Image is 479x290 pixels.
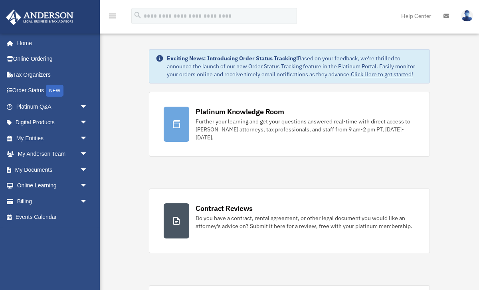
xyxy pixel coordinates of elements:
[167,55,298,62] strong: Exciting News: Introducing Order Status Tracking!
[196,107,284,117] div: Platinum Knowledge Room
[196,117,415,141] div: Further your learning and get your questions answered real-time with direct access to [PERSON_NAM...
[6,99,100,115] a: Platinum Q&Aarrow_drop_down
[80,146,96,163] span: arrow_drop_down
[46,85,63,97] div: NEW
[80,130,96,147] span: arrow_drop_down
[6,130,100,146] a: My Entitiesarrow_drop_down
[6,146,100,162] a: My Anderson Teamarrow_drop_down
[80,162,96,178] span: arrow_drop_down
[80,99,96,115] span: arrow_drop_down
[6,209,100,225] a: Events Calendar
[6,51,100,67] a: Online Ordering
[6,115,100,131] a: Digital Productsarrow_drop_down
[133,11,142,20] i: search
[108,11,117,21] i: menu
[351,71,413,78] a: Click Here to get started!
[108,14,117,21] a: menu
[196,203,253,213] div: Contract Reviews
[6,178,100,194] a: Online Learningarrow_drop_down
[80,193,96,210] span: arrow_drop_down
[4,10,76,25] img: Anderson Advisors Platinum Portal
[461,10,473,22] img: User Pic
[6,83,100,99] a: Order StatusNEW
[80,115,96,131] span: arrow_drop_down
[6,67,100,83] a: Tax Organizers
[167,54,423,78] div: Based on your feedback, we're thrilled to announce the launch of our new Order Status Tracking fe...
[196,214,415,230] div: Do you have a contract, rental agreement, or other legal document you would like an attorney's ad...
[149,92,430,157] a: Platinum Knowledge Room Further your learning and get your questions answered real-time with dire...
[149,189,430,253] a: Contract Reviews Do you have a contract, rental agreement, or other legal document you would like...
[80,178,96,194] span: arrow_drop_down
[6,193,100,209] a: Billingarrow_drop_down
[6,162,100,178] a: My Documentsarrow_drop_down
[6,35,96,51] a: Home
